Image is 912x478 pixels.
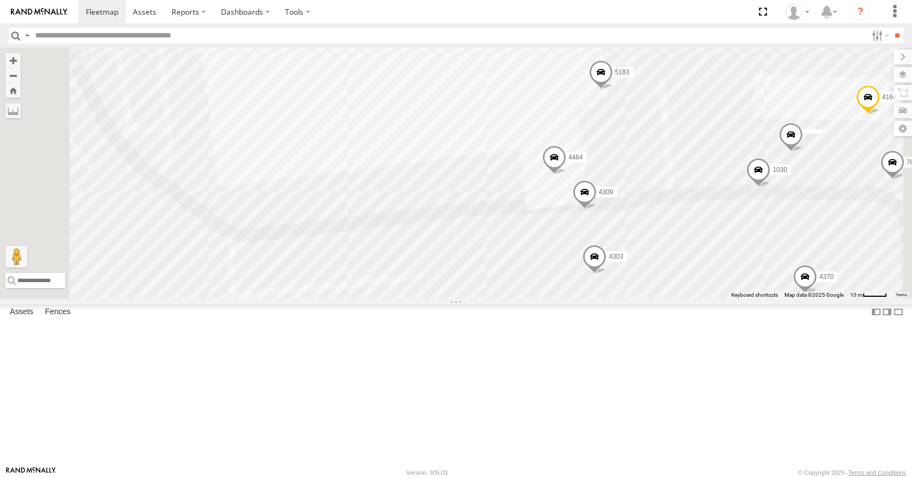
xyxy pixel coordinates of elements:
a: Visit our Website [6,467,56,478]
button: Drag Pegman onto the map to open Street View [5,246,27,267]
label: Fences [40,305,76,320]
label: Search Query [23,28,31,43]
a: Terms [896,292,907,297]
span: Map data ©2025 Google [784,292,844,298]
label: Measure [5,103,21,118]
a: Terms and Conditions [848,469,906,476]
span: 4370 [819,273,834,281]
span: 1030 [772,166,787,174]
span: 4484 [568,154,583,161]
label: Hide Summary Table [893,304,904,320]
label: Dock Summary Table to the Right [882,304,892,320]
div: © Copyright 2025 - [798,469,906,476]
label: Assets [4,305,39,320]
label: Map Settings [894,121,912,136]
button: Zoom Home [5,83,21,98]
span: 5183 [615,69,630,77]
button: Zoom out [5,68,21,83]
label: Search Filter Options [867,28,891,43]
span: 10 m [850,292,863,298]
span: 4309 [599,188,613,196]
button: Zoom in [5,53,21,68]
i: ? [852,3,869,21]
img: rand-logo.svg [11,8,67,16]
span: 4164 [882,94,897,101]
button: Keyboard shortcuts [731,291,778,299]
div: Version: 305.03 [407,469,448,476]
label: Dock Summary Table to the Left [871,304,882,320]
span: 4303 [609,253,623,261]
button: Map Scale: 10 m per 41 pixels [847,291,890,299]
div: Summer Walker [782,4,813,20]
